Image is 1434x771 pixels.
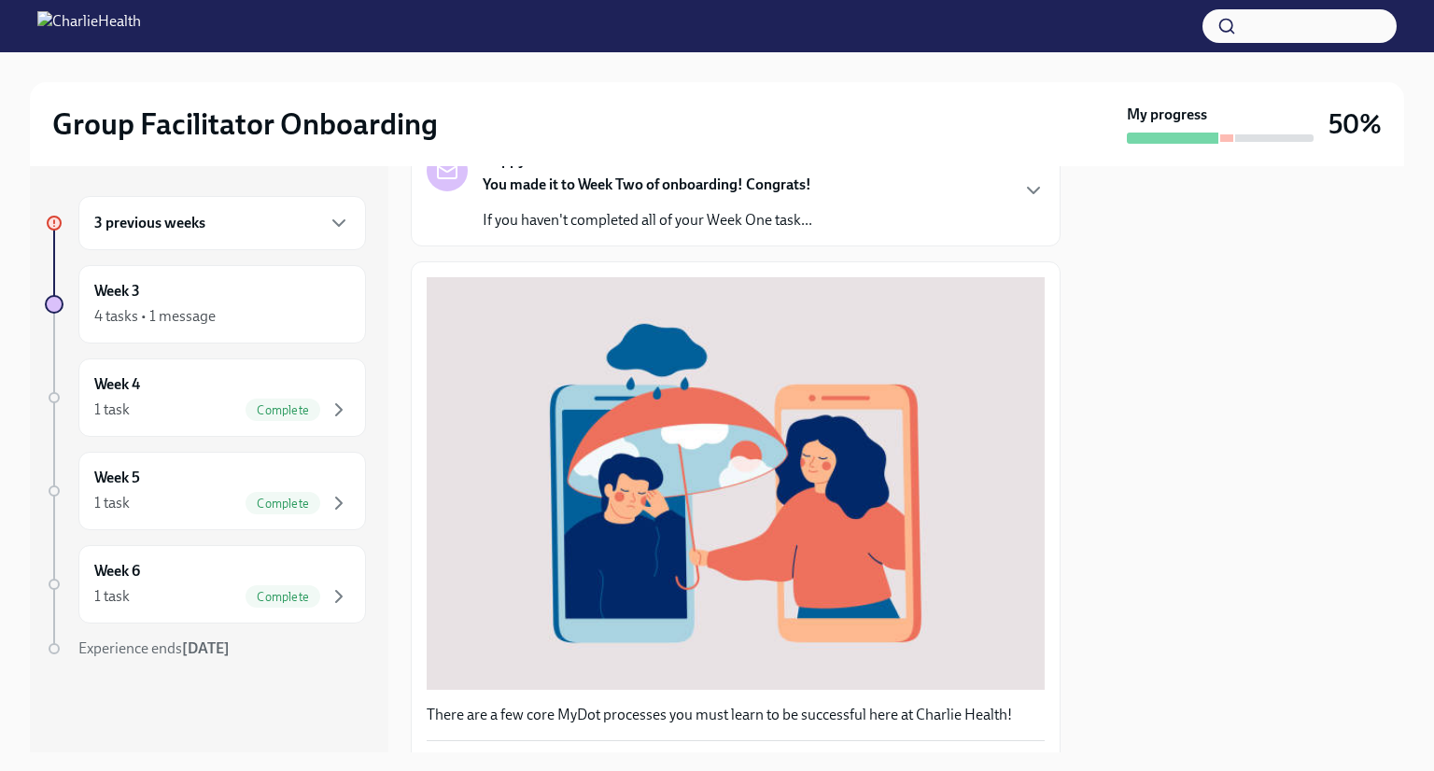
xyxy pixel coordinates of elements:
[37,11,141,41] img: CharlieHealth
[45,452,366,530] a: Week 51 taskComplete
[427,705,1045,725] p: There are a few core MyDot processes you must learn to be successful here at Charlie Health!
[94,561,140,582] h6: Week 6
[1127,105,1207,125] strong: My progress
[94,374,140,395] h6: Week 4
[1329,107,1382,141] h3: 50%
[45,545,366,624] a: Week 61 taskComplete
[483,210,812,231] p: If you haven't completed all of your Week One task...
[45,265,366,343] a: Week 34 tasks • 1 message
[94,468,140,488] h6: Week 5
[94,586,130,607] div: 1 task
[94,281,140,301] h6: Week 3
[94,306,216,327] div: 4 tasks • 1 message
[45,358,366,437] a: Week 41 taskComplete
[94,400,130,420] div: 1 task
[52,105,438,143] h2: Group Facilitator Onboarding
[78,196,366,250] div: 3 previous weeks
[78,639,230,657] span: Experience ends
[427,277,1045,689] button: Zoom image
[483,175,811,193] strong: You made it to Week Two of onboarding! Congrats!
[246,497,320,511] span: Complete
[246,590,320,604] span: Complete
[182,639,230,657] strong: [DATE]
[94,493,130,513] div: 1 task
[94,213,205,233] h6: 3 previous weeks
[246,403,320,417] span: Complete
